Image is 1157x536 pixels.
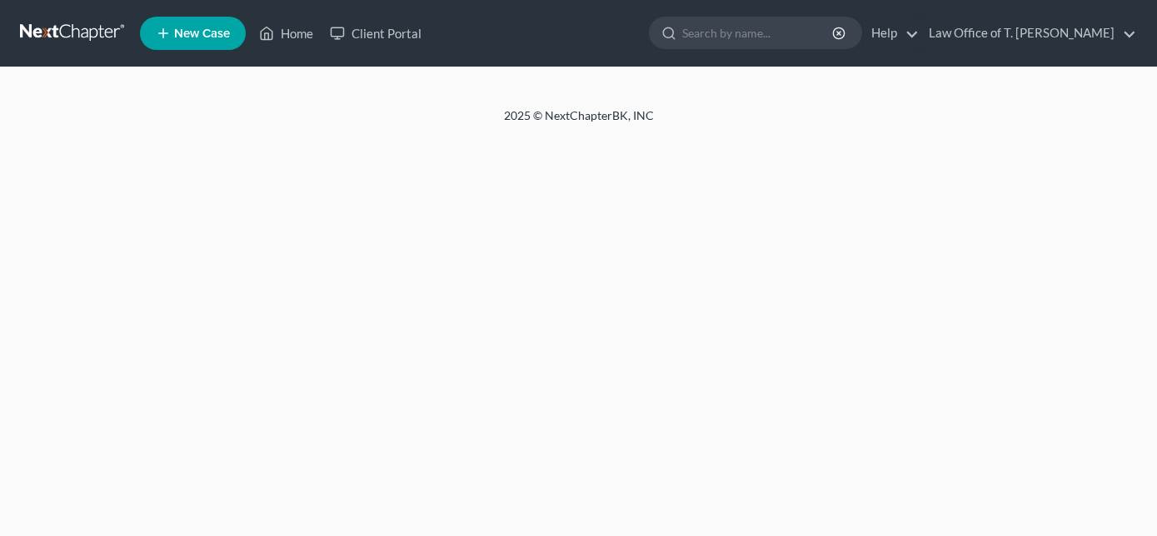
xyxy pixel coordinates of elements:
a: Home [251,18,322,48]
div: 2025 © NextChapterBK, INC [104,107,1054,137]
a: Client Portal [322,18,430,48]
a: Help [863,18,919,48]
a: Law Office of T. [PERSON_NAME] [920,18,1136,48]
input: Search by name... [682,17,835,48]
span: New Case [174,27,230,40]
